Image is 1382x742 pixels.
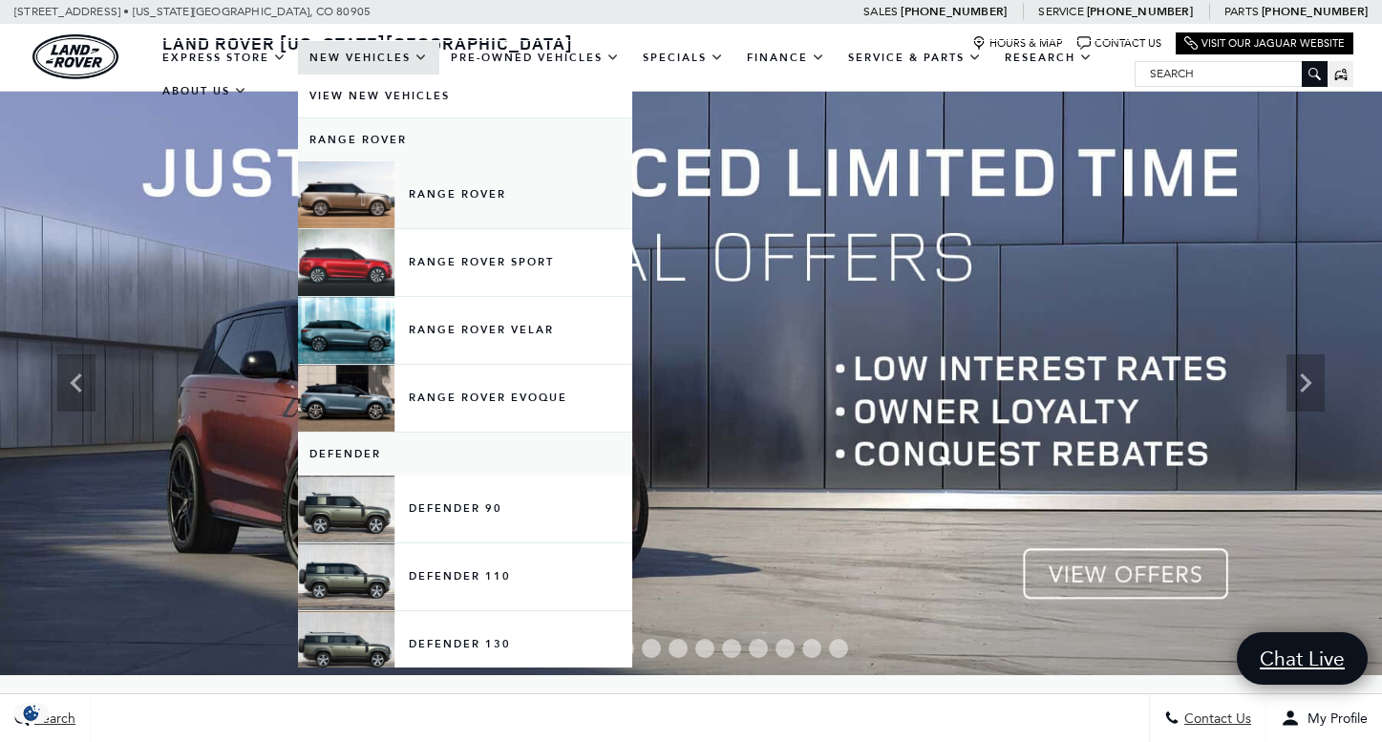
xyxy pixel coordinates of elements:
[14,5,371,18] a: [STREET_ADDRESS] • [US_STATE][GEOGRAPHIC_DATA], CO 80905
[863,5,898,18] span: Sales
[631,41,735,74] a: Specials
[298,543,632,610] a: Defender 110
[1300,710,1368,727] span: My Profile
[1286,354,1325,412] div: Next
[10,703,53,723] img: Opt-Out Icon
[1224,5,1259,18] span: Parts
[829,639,848,658] span: Go to slide 12
[151,41,1135,108] nav: Main Navigation
[776,639,795,658] span: Go to slide 10
[1184,36,1345,51] a: Visit Our Jaguar Website
[1266,694,1382,742] button: Open user profile menu
[1250,646,1354,671] span: Chat Live
[298,229,632,296] a: Range Rover Sport
[695,639,714,658] span: Go to slide 7
[298,611,632,678] a: Defender 130
[298,476,632,542] a: Defender 90
[32,34,118,79] a: land-rover
[1038,5,1083,18] span: Service
[1180,710,1251,727] span: Contact Us
[151,32,585,54] a: Land Rover [US_STATE][GEOGRAPHIC_DATA]
[298,365,632,432] a: Range Rover Evoque
[993,41,1104,74] a: Research
[749,639,768,658] span: Go to slide 9
[1077,36,1161,51] a: Contact Us
[162,32,573,54] span: Land Rover [US_STATE][GEOGRAPHIC_DATA]
[298,297,632,364] a: Range Rover Velar
[151,41,298,74] a: EXPRESS STORE
[298,74,632,117] a: View New Vehicles
[1087,4,1193,19] a: [PHONE_NUMBER]
[1136,62,1327,85] input: Search
[298,41,439,74] a: New Vehicles
[151,74,259,108] a: About Us
[722,639,741,658] span: Go to slide 8
[32,34,118,79] img: Land Rover
[901,4,1007,19] a: [PHONE_NUMBER]
[298,118,632,161] a: Range Rover
[1262,4,1368,19] a: [PHONE_NUMBER]
[57,354,96,412] div: Previous
[802,639,821,658] span: Go to slide 11
[298,433,632,476] a: Defender
[1237,632,1368,685] a: Chat Live
[837,41,993,74] a: Service & Parts
[735,41,837,74] a: Finance
[669,639,688,658] span: Go to slide 6
[439,41,631,74] a: Pre-Owned Vehicles
[972,36,1063,51] a: Hours & Map
[298,161,632,228] a: Range Rover
[10,703,53,723] section: Click to Open Cookie Consent Modal
[642,639,661,658] span: Go to slide 5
